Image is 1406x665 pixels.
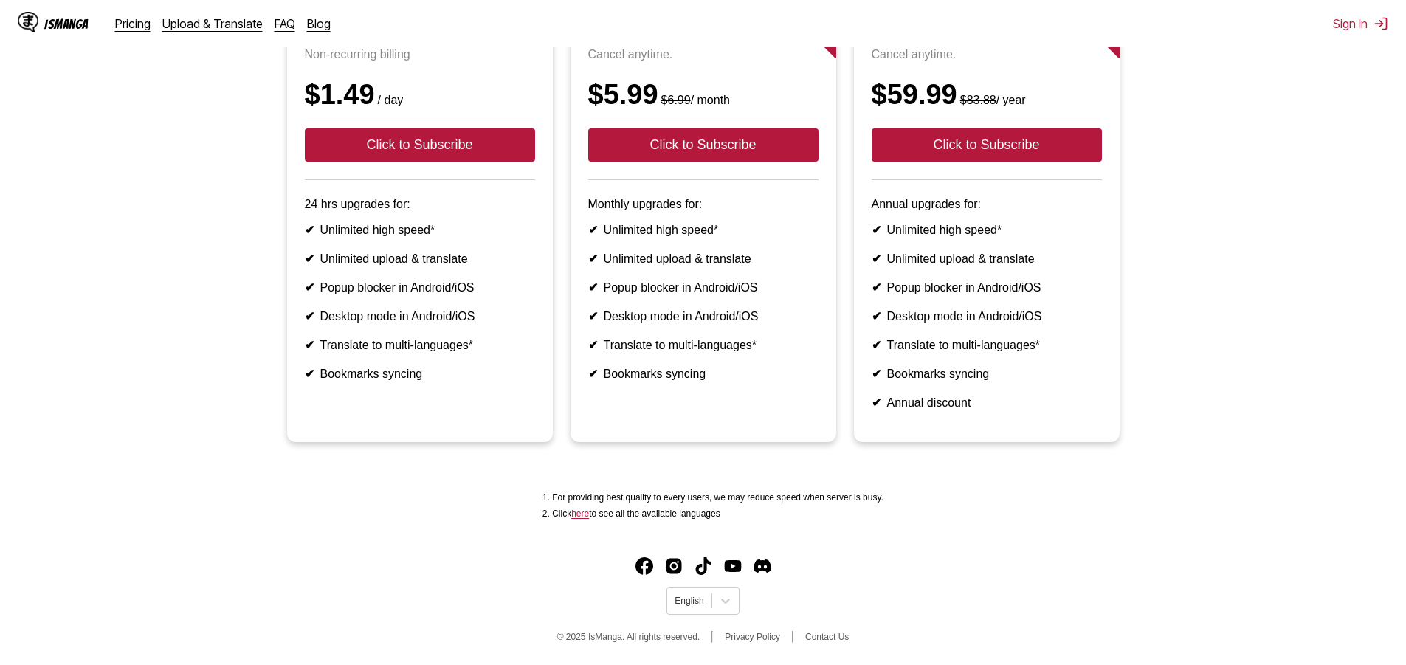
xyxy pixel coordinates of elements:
[872,396,1102,410] li: Annual discount
[305,128,535,162] button: Click to Subscribe
[588,367,819,381] li: Bookmarks syncing
[305,48,535,61] p: Non-recurring billing
[588,309,819,323] li: Desktop mode in Android/iOS
[665,557,683,575] a: Instagram
[872,223,1102,237] li: Unlimited high speed*
[305,252,314,265] b: ✔
[305,368,314,380] b: ✔
[588,310,598,323] b: ✔
[658,94,730,106] small: / month
[724,557,742,575] img: IsManga YouTube
[305,367,535,381] li: Bookmarks syncing
[872,310,881,323] b: ✔
[275,16,295,31] a: FAQ
[44,17,89,31] div: IsManga
[872,224,881,236] b: ✔
[305,280,535,294] li: Popup blocker in Android/iOS
[724,557,742,575] a: Youtube
[18,12,38,32] img: IsManga Logo
[18,12,115,35] a: IsManga LogoIsManga
[872,128,1102,162] button: Click to Subscribe
[588,48,819,61] p: Cancel anytime.
[588,252,598,265] b: ✔
[305,223,535,237] li: Unlimited high speed*
[1333,16,1388,31] button: Sign In
[307,16,331,31] a: Blog
[872,252,1102,266] li: Unlimited upload & translate
[872,198,1102,211] p: Annual upgrades for:
[588,198,819,211] p: Monthly upgrades for:
[305,281,314,294] b: ✔
[375,94,404,106] small: / day
[805,632,849,642] a: Contact Us
[872,339,881,351] b: ✔
[872,252,881,265] b: ✔
[588,224,598,236] b: ✔
[957,94,1026,106] small: / year
[588,338,819,352] li: Translate to multi-languages*
[588,79,819,111] div: $5.99
[305,310,314,323] b: ✔
[872,281,881,294] b: ✔
[557,632,700,642] span: © 2025 IsManga. All rights reserved.
[872,367,1102,381] li: Bookmarks syncing
[305,309,535,323] li: Desktop mode in Android/iOS
[872,280,1102,294] li: Popup blocker in Android/iOS
[571,509,589,519] a: Available languages
[552,509,883,519] li: Click to see all the available languages
[872,338,1102,352] li: Translate to multi-languages*
[872,368,881,380] b: ✔
[665,557,683,575] img: IsManga Instagram
[661,94,691,106] s: $6.99
[960,94,996,106] s: $83.88
[872,309,1102,323] li: Desktop mode in Android/iOS
[872,396,881,409] b: ✔
[754,557,771,575] img: IsManga Discord
[305,79,535,111] div: $1.49
[162,16,263,31] a: Upload & Translate
[1374,16,1388,31] img: Sign out
[588,252,819,266] li: Unlimited upload & translate
[675,596,677,606] input: Select language
[695,557,712,575] a: TikTok
[588,339,598,351] b: ✔
[635,557,653,575] img: IsManga Facebook
[588,280,819,294] li: Popup blocker in Android/iOS
[635,557,653,575] a: Facebook
[305,252,535,266] li: Unlimited upload & translate
[115,16,151,31] a: Pricing
[695,557,712,575] img: IsManga TikTok
[754,557,771,575] a: Discord
[872,79,1102,111] div: $59.99
[588,223,819,237] li: Unlimited high speed*
[588,368,598,380] b: ✔
[588,128,819,162] button: Click to Subscribe
[305,198,535,211] p: 24 hrs upgrades for:
[588,281,598,294] b: ✔
[725,632,780,642] a: Privacy Policy
[552,492,883,503] li: For providing best quality to every users, we may reduce speed when server is busy.
[305,339,314,351] b: ✔
[305,224,314,236] b: ✔
[305,338,535,352] li: Translate to multi-languages*
[872,48,1102,61] p: Cancel anytime.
